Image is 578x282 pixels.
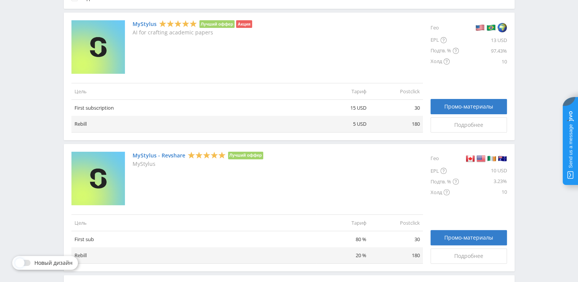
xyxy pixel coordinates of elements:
a: MyStylus [133,21,157,27]
a: Подробнее [431,117,507,133]
p: MyStylus [133,161,264,167]
td: Тариф [316,214,369,231]
div: EPL [431,35,459,45]
div: EPL [431,165,459,176]
td: First subscription [71,100,316,116]
div: Подтв. % [431,176,459,187]
img: MyStylus [71,20,125,74]
span: Промо-материалы [444,104,493,110]
div: 5 Stars [159,20,197,28]
div: Холд [431,187,459,198]
div: 97.43% [459,45,507,56]
p: AI for crafting academic papers [133,29,252,36]
td: Тариф [316,83,369,99]
div: 10 USD [459,165,507,176]
span: Подробнее [454,253,483,259]
td: Цель [71,83,316,99]
td: Postclick [369,214,423,231]
td: 20 % [316,247,369,264]
div: Холд [431,56,459,67]
td: Rebill [71,116,316,132]
div: 3.23% [459,176,507,187]
td: Postclick [369,83,423,99]
span: Подробнее [454,122,483,128]
li: Акция [236,20,252,28]
div: 10 [459,187,507,198]
td: 80 % [316,231,369,247]
td: 15 USD [316,100,369,116]
span: Новый дизайн [34,260,73,266]
td: 30 [369,100,423,116]
div: 10 [459,56,507,67]
div: Гео [431,20,459,35]
div: Гео [431,152,459,165]
img: MyStylus - Revshare [71,152,125,205]
div: Подтв. % [431,45,459,56]
a: MyStylus - Revshare [133,152,185,159]
td: First sub [71,231,316,247]
td: Rebill [71,247,316,264]
td: 180 [369,116,423,132]
span: Промо-материалы [444,235,493,241]
td: 30 [369,231,423,247]
a: Промо-материалы [431,99,507,114]
li: Лучший оффер [228,152,264,159]
li: Лучший оффер [199,20,235,28]
div: 13 USD [459,35,507,45]
td: Цель [71,214,316,231]
div: 5 Stars [188,151,226,159]
a: Подробнее [431,248,507,264]
td: 180 [369,247,423,264]
a: Промо-материалы [431,230,507,245]
td: 5 USD [316,116,369,132]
